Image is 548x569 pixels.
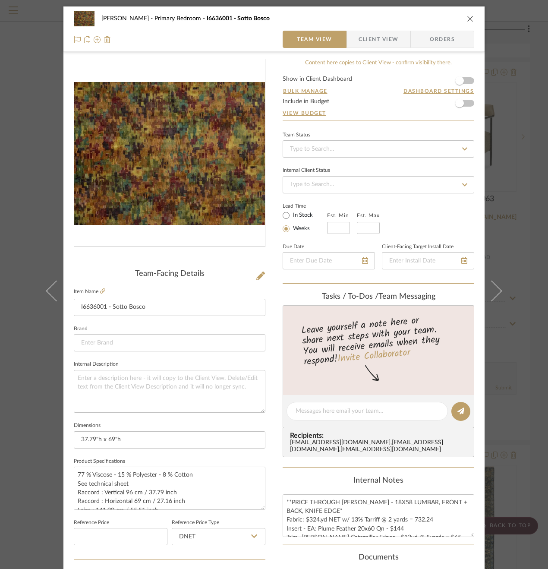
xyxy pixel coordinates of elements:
[283,168,330,173] div: Internal Client Status
[357,212,380,218] label: Est. Max
[283,176,474,193] input: Type to Search…
[420,31,464,48] span: Orders
[290,439,470,453] div: [EMAIL_ADDRESS][DOMAIN_NAME] , [EMAIL_ADDRESS][DOMAIN_NAME] , [EMAIL_ADDRESS][DOMAIN_NAME]
[359,31,398,48] span: Client View
[74,299,265,316] input: Enter Item Name
[74,459,125,464] label: Product Specifications
[283,210,327,234] mat-radio-group: Select item type
[282,311,476,369] div: Leave yourself a note here or share next steps with your team. You will receive emails when they ...
[283,140,474,158] input: Type to Search…
[291,225,310,233] label: Weeks
[207,16,270,22] span: I6636001 - Sotto Bosco
[283,252,375,269] input: Enter Due Date
[74,424,101,428] label: Dimensions
[74,334,265,351] input: Enter Brand
[382,252,474,269] input: Enter Install Date
[104,36,111,43] img: Remove from project
[283,202,327,210] label: Lead Time
[403,87,474,95] button: Dashboard Settings
[74,521,109,525] label: Reference Price
[74,82,265,225] img: 2f3c063c-1545-4ba1-8952-275169b65750_436x436.jpg
[297,31,332,48] span: Team View
[466,15,474,22] button: close
[283,292,474,302] div: team Messaging
[322,293,378,300] span: Tasks / To-Dos /
[172,521,219,525] label: Reference Price Type
[74,431,265,449] input: Enter the dimensions of this item
[154,16,207,22] span: Primary Bedroom
[101,16,154,22] span: [PERSON_NAME]
[382,245,454,249] label: Client-Facing Target Install Date
[283,476,474,486] div: Internal Notes
[283,59,474,67] div: Content here copies to Client View - confirm visibility there.
[283,110,474,117] a: View Budget
[283,87,328,95] button: Bulk Manage
[74,288,105,295] label: Item Name
[74,269,265,279] div: Team-Facing Details
[283,133,310,137] div: Team Status
[283,245,304,249] label: Due Date
[337,345,411,367] a: Invite Collaborator
[74,362,119,367] label: Internal Description
[74,10,94,27] img: 2f3c063c-1545-4ba1-8952-275169b65750_48x40.jpg
[291,212,313,219] label: In Stock
[283,553,474,563] div: Documents
[327,212,349,218] label: Est. Min
[290,432,470,439] span: Recipients:
[74,327,88,331] label: Brand
[74,82,265,225] div: 0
